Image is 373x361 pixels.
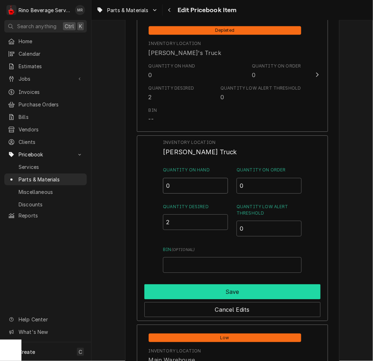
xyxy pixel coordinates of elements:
[220,85,301,101] div: Quantity Low Alert Threshold
[4,60,87,72] a: Estimates
[144,284,320,299] button: Save
[6,5,16,15] div: Rino Beverage Service's Avatar
[220,93,224,101] div: 0
[144,302,320,317] button: Cancel Edits
[19,62,83,70] span: Estimates
[75,5,85,15] div: Melissa Rinehart's Avatar
[144,281,320,299] div: Button Group Row
[19,349,35,355] span: Create
[4,210,87,221] a: Reports
[4,124,87,135] a: Vendors
[79,22,82,30] span: K
[4,326,87,338] a: Go to What's New
[19,201,83,208] span: Discounts
[4,199,87,210] a: Discounts
[4,136,87,148] a: Clients
[4,174,87,185] a: Parts & Materials
[149,25,301,35] div: Depleted
[163,139,301,273] div: Inventory Level Edit Form
[19,101,83,108] span: Purchase Orders
[19,212,83,219] span: Reports
[94,4,161,16] a: Go to Parts & Materials
[149,107,157,124] div: Bin
[144,281,320,317] div: Button Group
[149,115,154,124] div: --
[75,5,85,15] div: MR
[4,161,87,173] a: Services
[19,75,73,82] span: Jobs
[149,63,195,69] div: Quantity on Hand
[163,246,301,273] div: Bin
[163,139,301,157] div: Inventory Location
[163,148,237,156] span: [PERSON_NAME] Truck
[19,88,83,96] span: Invoices
[19,316,83,323] span: Help Center
[107,6,149,14] span: Parts & Materials
[4,86,87,98] a: Invoices
[4,149,87,160] a: Go to Pricebook
[144,299,320,317] div: Button Group Row
[171,247,195,252] span: ( optional )
[163,204,228,210] label: Quantity Desired
[163,246,301,253] label: Bin
[137,17,328,132] button: Update Inventory Level
[149,107,157,114] div: Bin
[4,314,87,325] a: Go to Help Center
[237,167,302,173] label: Quantity on Order
[237,204,302,216] label: Quantity Low Alert Threshold
[149,93,152,101] div: 2
[19,37,83,45] span: Home
[17,22,56,30] span: Search anything
[164,4,175,16] button: Navigate back
[79,348,82,356] span: C
[163,167,228,173] label: Quantity on Hand
[163,167,228,193] div: Quantity on Hand
[4,99,87,110] a: Purchase Orders
[19,163,83,171] span: Services
[19,50,83,57] span: Calendar
[65,22,74,30] span: Ctrl
[19,138,83,146] span: Clients
[163,204,228,236] div: Quantity Desired
[163,139,301,146] span: Inventory Location
[252,71,255,79] div: 0
[4,73,87,85] a: Go to Jobs
[149,40,201,47] div: Inventory Location
[237,167,302,193] div: Quantity on Order
[19,6,71,14] div: Rino Beverage Service
[149,85,194,91] div: Quantity Desired
[4,186,87,198] a: Miscellaneous
[19,113,83,121] span: Bills
[252,63,301,79] div: Quantity on Order
[6,5,16,15] div: R
[4,111,87,123] a: Bills
[237,204,302,236] div: Quantity Low Alert Threshold
[149,333,301,342] div: Low
[19,328,83,336] span: What's New
[149,348,201,354] div: Inventory Location
[19,176,83,183] span: Parts & Materials
[149,40,221,57] div: Location
[4,20,87,32] button: Search anythingCtrlK
[175,5,237,15] span: Edit Pricebook Item
[4,35,87,47] a: Home
[149,85,194,101] div: Quantity Desired
[19,126,83,133] span: Vendors
[163,147,301,157] span: Inventory Location
[149,334,301,342] span: Low
[149,71,152,79] div: 0
[252,63,301,69] div: Quantity on Order
[149,49,221,57] div: [PERSON_NAME]'s Truck
[149,26,301,35] span: Depleted
[19,188,83,196] span: Miscellaneous
[19,151,73,158] span: Pricebook
[149,63,195,79] div: Quantity on Hand
[220,85,301,91] div: Quantity Low Alert Threshold
[4,48,87,60] a: Calendar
